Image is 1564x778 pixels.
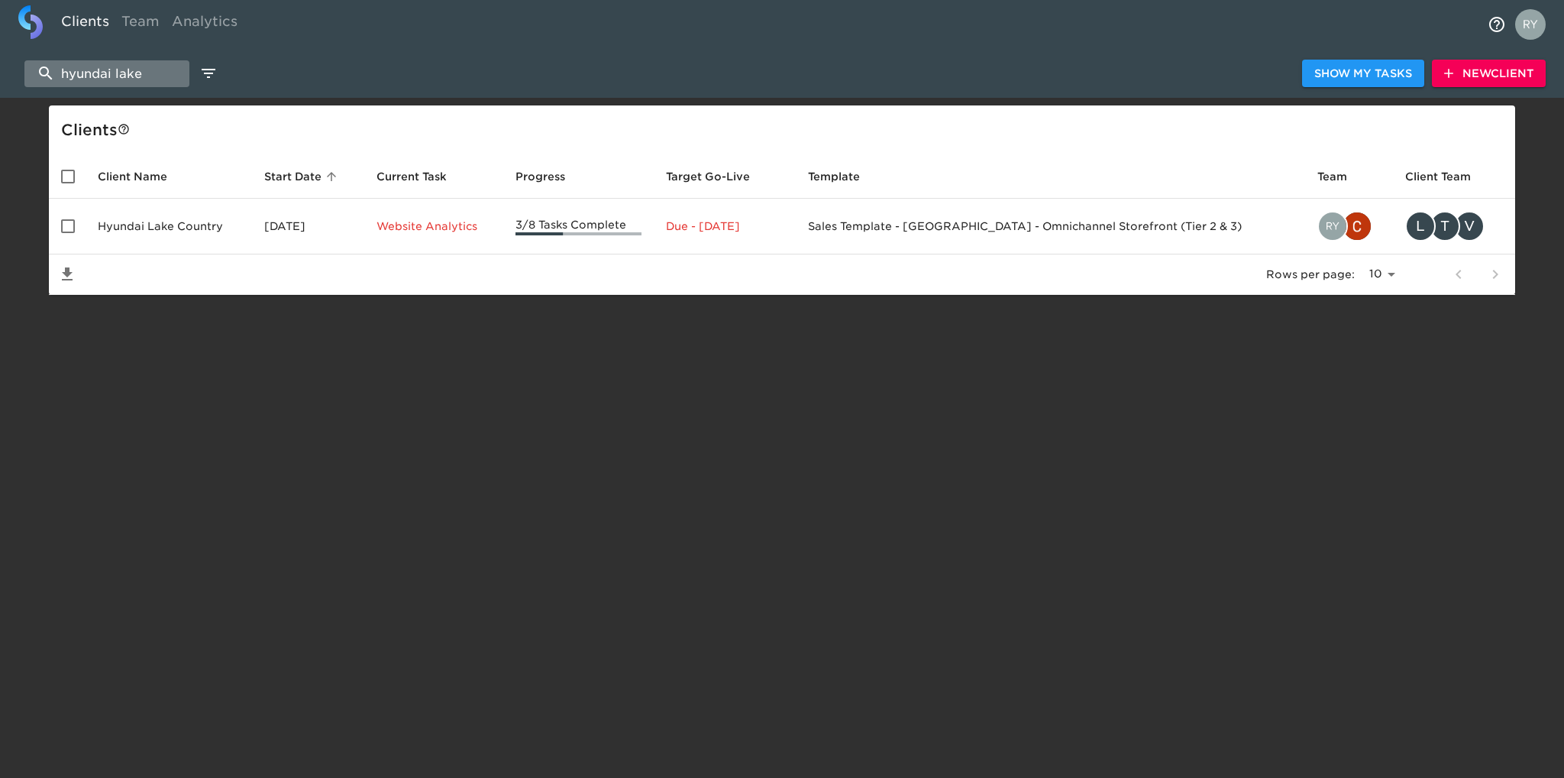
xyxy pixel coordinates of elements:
[252,199,365,254] td: [DATE]
[1515,9,1546,40] img: Profile
[376,167,447,186] span: This is the next Task in this Hub that should be completed
[1361,263,1401,286] select: rows per page
[1454,211,1485,242] div: V
[1430,211,1460,242] div: T
[61,118,1509,142] div: Client s
[666,219,784,234] p: Due - [DATE]
[376,167,467,186] span: Current Task
[118,123,130,135] svg: This is a list of all of your clients and clients shared with you
[1343,212,1371,240] img: christopher.mccarthy@roadster.com
[98,167,187,186] span: Client Name
[195,60,221,86] button: edit
[49,154,1515,295] table: enhanced table
[503,199,654,254] td: 3/8 Tasks Complete
[1405,211,1503,242] div: lauren.knotts@boucher.com, tina.rose@boucher.com, vince.partipilo@boucher.com
[115,5,166,43] a: Team
[24,60,189,87] input: search
[1317,211,1381,242] div: ryan.dale@roadster.com, christopher.mccarthy@roadster.com
[86,199,252,254] td: Hyundai Lake Country
[1266,267,1355,282] p: Rows per page:
[1432,60,1546,88] button: NewClient
[1302,60,1424,88] button: Show My Tasks
[1317,167,1367,186] span: Team
[18,5,43,39] img: logo
[376,219,491,234] p: Website Analytics
[1319,212,1346,240] img: ryan.dale@roadster.com
[666,167,770,186] span: Target Go-Live
[1405,167,1491,186] span: Client Team
[264,167,341,186] span: Start Date
[666,167,750,186] span: Calculated based on the start date and the duration of all Tasks contained in this Hub.
[166,5,244,43] a: Analytics
[1444,64,1533,83] span: New Client
[796,199,1304,254] td: Sales Template - [GEOGRAPHIC_DATA] - Omnichannel Storefront (Tier 2 & 3)
[1314,64,1412,83] span: Show My Tasks
[1478,6,1515,43] button: notifications
[49,256,86,293] button: Save List
[515,167,585,186] span: Progress
[55,5,115,43] a: Clients
[1405,211,1436,242] div: L
[808,167,880,186] span: Template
